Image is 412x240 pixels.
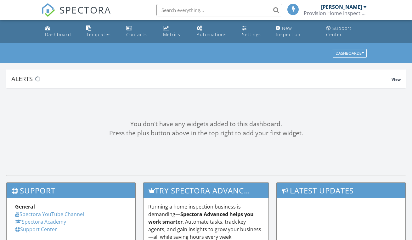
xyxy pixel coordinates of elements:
h3: Support [7,183,135,198]
a: Metrics [161,23,189,41]
div: Contacts [126,31,147,37]
a: Contacts [124,23,155,41]
div: New Inspection [276,25,301,37]
h3: Try spectora advanced [DATE] [144,183,268,198]
img: The Best Home Inspection Software - Spectora [41,3,55,17]
span: View [392,77,401,82]
button: Dashboards [333,49,367,58]
div: Provision Home Inspections LLC [304,10,367,16]
a: Support Center [15,226,57,233]
a: New Inspection [273,23,319,41]
div: Dashboard [45,31,71,37]
a: Spectora Academy [15,218,66,225]
strong: Spectora Advanced helps you work smarter [148,211,254,225]
a: Settings [240,23,268,41]
div: Templates [86,31,111,37]
div: Support Center [326,25,352,37]
a: Automations (Basic) [194,23,234,41]
div: Metrics [163,31,180,37]
div: Dashboards [336,51,364,56]
div: Press the plus button above in the top right to add your first widget. [6,129,406,138]
a: Support Center [324,23,370,41]
a: Spectora YouTube Channel [15,211,84,218]
div: Settings [242,31,261,37]
a: SPECTORA [41,8,111,22]
strong: General [15,203,35,210]
div: Alerts [11,75,392,83]
div: Automations [197,31,227,37]
div: You don't have any widgets added to this dashboard. [6,120,406,129]
h3: Latest Updates [277,183,405,198]
div: [PERSON_NAME] [321,4,362,10]
span: SPECTORA [59,3,111,16]
a: Dashboard [42,23,79,41]
input: Search everything... [156,4,282,16]
a: Templates [84,23,119,41]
